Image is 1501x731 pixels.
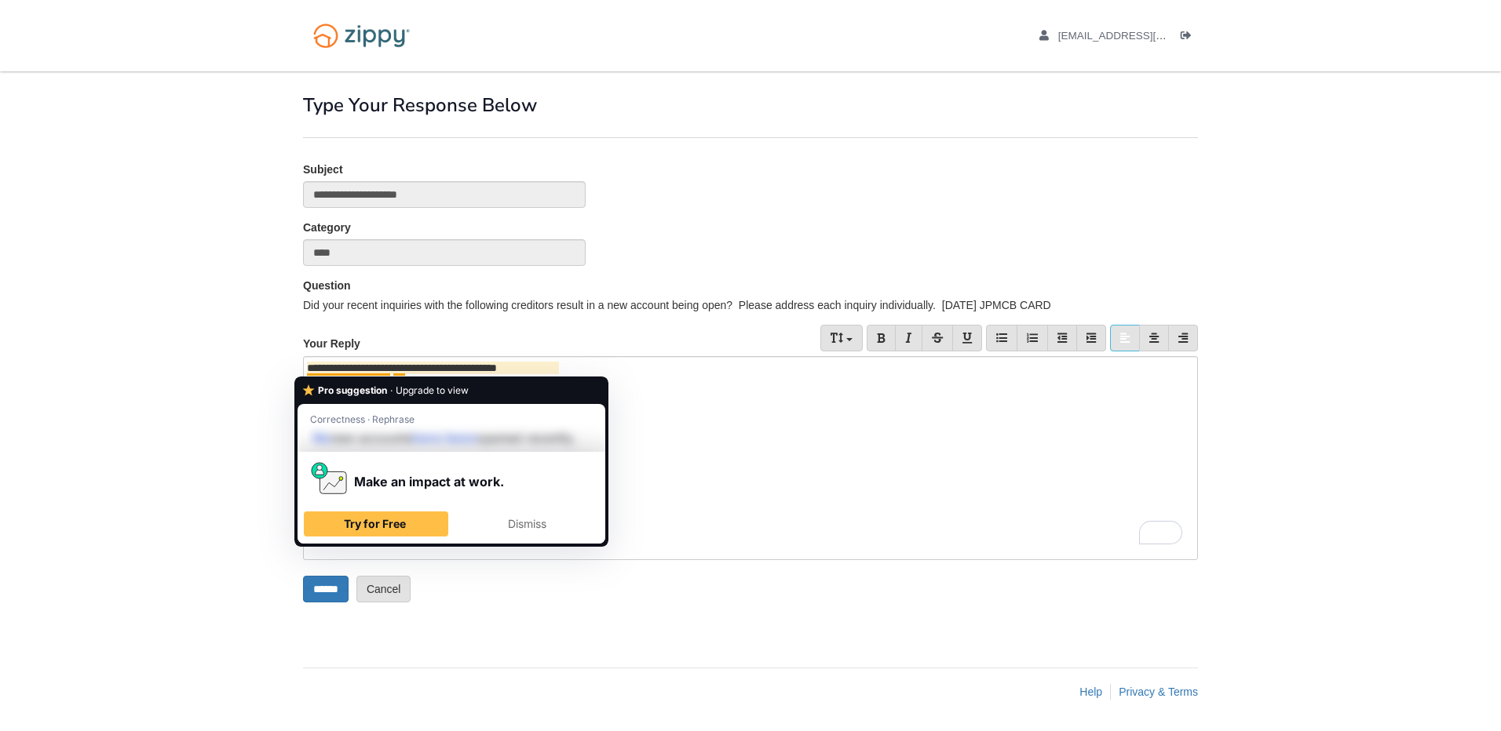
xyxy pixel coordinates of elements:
[895,325,922,351] a: Italic (Ctrl/Cmd+I)
[303,220,351,235] label: Category
[867,325,896,351] a: Bold (Ctrl/Cmd+B)
[1079,686,1102,698] a: Help
[1181,30,1198,45] a: Log out
[1139,325,1169,351] a: Center (Ctrl/Cmd+E)
[303,356,1198,560] div: To enrich screen reader interactions, please activate Accessibility in Grammarly extension settings
[820,325,863,351] a: Font Size
[1047,325,1077,351] a: Reduce indent (Shift+Tab)
[922,325,953,351] a: Strikethrough
[1058,30,1238,42] span: roberthampshire@hotmail.com
[303,95,1198,115] h1: Type Your Response Below
[952,325,982,351] a: Underline
[1110,325,1140,351] a: Align Left (Ctrl/Cmd+L)
[1039,30,1238,45] a: edit profile
[303,278,351,293] label: Question
[1168,325,1198,351] a: Align Right (Ctrl/Cmd+R)
[1076,325,1106,351] a: Indent (Tab)
[303,16,420,56] img: Logo
[303,299,1051,311] span: Did your recent inquiries with the following creditors result in a new account being open? Please...
[986,325,1017,351] a: Bullet list
[1119,686,1198,698] a: Privacy & Terms
[303,162,343,177] label: Subject
[1017,325,1048,351] a: Number list
[303,325,360,351] label: Your Reply
[356,576,411,602] a: Cancel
